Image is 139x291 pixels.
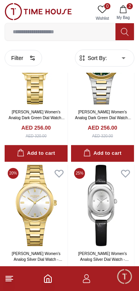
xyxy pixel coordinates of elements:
button: 2My Bag [112,3,134,23]
a: [PERSON_NAME] Women's Analog Dark Green Dial Watch - LC08133.270 [75,110,131,126]
img: ... [5,3,72,20]
button: Filter [5,50,42,66]
img: Lee Cooper Women's Analog Silver Dial Watch - LC08133.130 [5,165,68,246]
button: Sort By: [78,54,107,62]
span: Sort By: [86,54,107,62]
div: AED 320.00 [26,133,47,139]
a: [PERSON_NAME] Women's Analog Silver Dial Watch - LC08055.331 [78,252,129,267]
span: 25 % [74,168,85,179]
div: AED 320.00 [92,133,113,139]
div: Add to cart [83,149,121,158]
a: [PERSON_NAME] Women's Analog Dark Green Dial Watch - LC08134.170 [8,110,65,126]
h4: AED 256.00 [21,124,51,132]
img: Lee Cooper Women's Analog Silver Dial Watch - LC08055.331 [71,165,134,246]
span: Wishlist [93,15,112,21]
button: Add to cart [71,145,134,162]
h4: AED 256.00 [21,265,51,273]
a: [PERSON_NAME] Women's Analog Silver Dial Watch - LC08133.130 [12,252,62,267]
button: Add to cart [5,145,68,162]
span: 20 % [8,168,19,179]
a: 0Wishlist [93,3,112,23]
span: My Bag [114,15,133,21]
span: 2 [127,3,133,9]
h4: AED 256.00 [88,124,117,132]
div: Chat Widget [116,268,133,285]
a: Home [43,274,53,283]
span: 0 [104,3,110,9]
h4: AED 173.00 [88,265,117,273]
div: Add to cart [17,149,55,158]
